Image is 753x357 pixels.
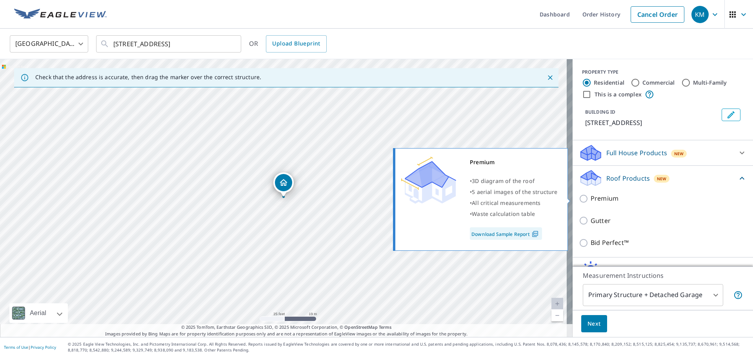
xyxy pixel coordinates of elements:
span: Waste calculation table [472,210,535,217]
p: Measurement Instructions [583,271,743,280]
span: Upload Blueprint [272,39,320,49]
a: Terms [379,324,392,330]
p: [STREET_ADDRESS] [585,118,718,127]
span: New [657,176,667,182]
div: • [470,187,558,198]
div: OR [249,35,327,53]
p: Solar Products [606,265,651,275]
a: Privacy Policy [31,344,56,350]
div: KM [691,6,709,23]
div: [GEOGRAPHIC_DATA] [10,33,88,55]
a: Download Sample Report [470,227,542,240]
p: Full House Products [606,148,667,158]
span: © 2025 TomTom, Earthstar Geographics SIO, © 2025 Microsoft Corporation, © [181,324,392,331]
button: Close [545,72,555,83]
div: Roof ProductsNew [579,169,747,187]
div: Dropped pin, building 1, Residential property, 600 Estate Club Cir Roswell, GA 30075 [273,172,294,197]
div: Solar ProductsNew [579,261,747,279]
span: 5 aerial images of the structure [472,188,557,196]
img: Pdf Icon [530,230,540,237]
label: This is a complex [595,91,642,98]
img: Premium [401,157,456,204]
a: Terms of Use [4,344,28,350]
p: Gutter [591,216,611,226]
span: All critical measurements [472,199,540,207]
button: Next [581,315,607,333]
div: Premium [470,157,558,168]
span: 3D diagram of the roof [472,177,535,185]
div: Aerial [9,303,68,323]
input: Search by address or latitude-longitude [113,33,225,55]
p: Premium [591,194,618,203]
a: Current Level 20, Zoom Out [551,310,563,321]
span: Your report will include the primary structure and a detached garage if one exists. [733,290,743,300]
div: Primary Structure + Detached Garage [583,284,723,306]
p: BUILDING ID [585,109,615,115]
a: Current Level 20, Zoom In Disabled [551,298,563,310]
p: Bid Perfect™ [591,238,629,248]
p: | [4,345,56,350]
div: Aerial [27,303,49,323]
label: Multi-Family [693,79,727,87]
a: Cancel Order [631,6,684,23]
p: Check that the address is accurate, then drag the marker over the correct structure. [35,74,261,81]
div: • [470,198,558,208]
a: OpenStreetMap [344,324,377,330]
button: Edit building 1 [722,109,740,121]
label: Residential [594,79,624,87]
p: © 2025 Eagle View Technologies, Inc. and Pictometry International Corp. All Rights Reserved. Repo... [68,341,749,353]
p: Roof Products [606,174,650,183]
label: Commercial [642,79,675,87]
a: Upload Blueprint [266,35,326,53]
div: • [470,176,558,187]
span: Next [587,319,601,329]
div: • [470,208,558,219]
span: New [674,150,684,157]
img: EV Logo [14,9,107,20]
div: PROPERTY TYPE [582,69,744,76]
div: Full House ProductsNew [579,143,747,162]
